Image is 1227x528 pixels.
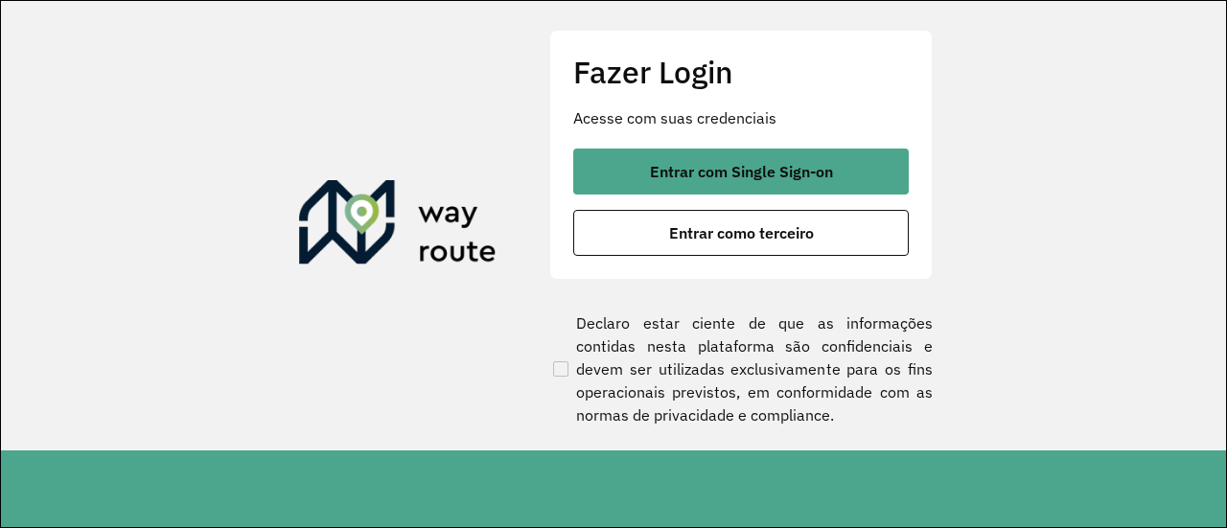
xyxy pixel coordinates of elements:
h2: Fazer Login [573,54,909,90]
img: Roteirizador AmbevTech [299,180,497,272]
label: Declaro estar ciente de que as informações contidas nesta plataforma são confidenciais e devem se... [549,311,933,426]
p: Acesse com suas credenciais [573,106,909,129]
button: button [573,149,909,195]
span: Entrar com Single Sign-on [650,164,833,179]
button: button [573,210,909,256]
span: Entrar como terceiro [669,225,814,241]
